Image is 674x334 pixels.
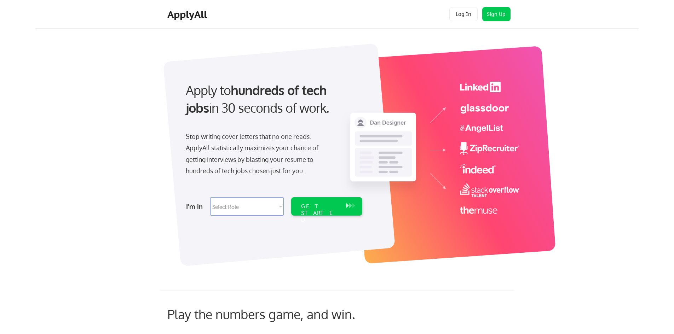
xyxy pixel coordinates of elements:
div: I'm in [186,201,206,212]
div: ApplyAll [167,8,209,20]
button: Sign Up [482,7,511,21]
div: Play the numbers game, and win. [167,306,387,322]
div: GET STARTED [301,203,339,223]
button: Log In [449,7,478,21]
div: Stop writing cover letters that no one reads. ApplyAll statistically maximizes your chance of get... [186,131,331,177]
div: Apply to in 30 seconds of work. [186,81,359,117]
strong: hundreds of tech jobs [186,82,330,116]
